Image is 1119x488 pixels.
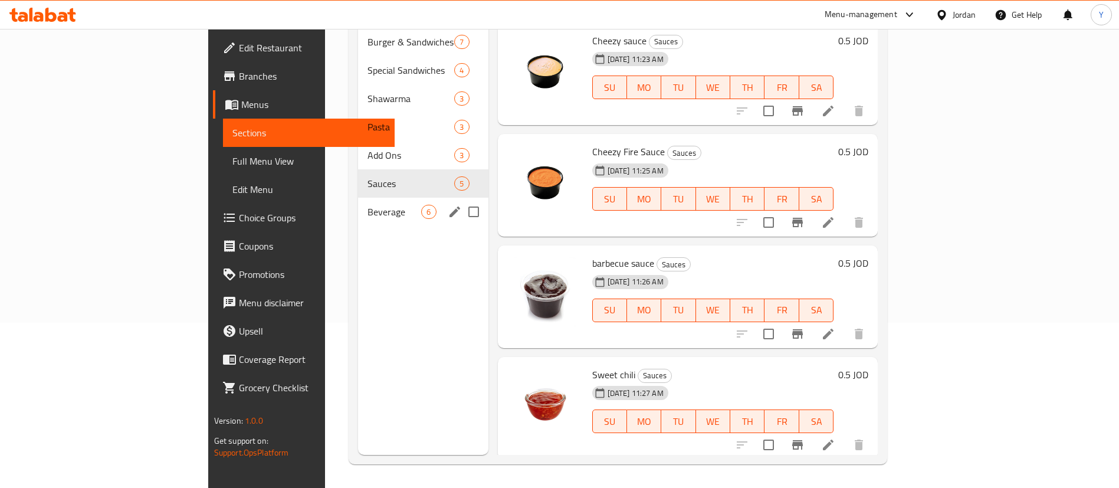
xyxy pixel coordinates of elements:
button: WE [696,187,730,211]
span: TH [735,79,760,96]
span: TH [735,302,760,319]
span: Beverage [367,205,421,219]
button: Branch-specific-item [783,97,812,125]
button: TU [661,299,695,322]
button: SA [799,299,833,322]
span: TU [666,79,691,96]
button: TH [730,76,764,99]
button: FR [764,76,799,99]
span: Special Sandwiches [367,63,454,77]
span: FR [769,413,794,430]
span: SU [598,191,622,208]
button: SA [799,187,833,211]
span: barbecue sauce [592,254,654,272]
span: Get support on: [214,433,268,448]
span: Branches [239,69,386,83]
span: Sections [232,126,386,140]
span: Shawarma [367,91,454,106]
span: [DATE] 11:23 AM [603,54,668,65]
span: 1.0.0 [245,413,263,428]
span: TH [735,413,760,430]
span: WE [701,302,726,319]
button: WE [696,76,730,99]
span: [DATE] 11:26 AM [603,276,668,287]
img: Cheezy Fire Sauce [507,143,583,219]
button: MO [627,410,661,433]
span: Coupons [239,239,386,253]
span: MO [632,413,657,430]
span: Edit Restaurant [239,41,386,55]
div: Sauces [638,369,672,383]
div: Sauces [657,257,691,271]
span: MO [632,302,657,319]
span: SA [804,302,829,319]
button: TH [730,299,764,322]
div: Beverage6edit [358,198,488,226]
a: Choice Groups [213,204,395,232]
span: Sauces [649,35,682,48]
span: MO [632,191,657,208]
span: FR [769,191,794,208]
span: Coverage Report [239,352,386,366]
img: barbecue sauce [507,255,583,330]
a: Menus [213,90,395,119]
h6: 0.5 JOD [838,255,868,271]
nav: Menu sections [358,23,488,231]
span: SA [804,191,829,208]
button: TH [730,187,764,211]
span: Select to update [756,433,781,457]
span: Select to update [756,99,781,123]
a: Coupons [213,232,395,260]
span: Pasta [367,120,454,134]
button: FR [764,187,799,211]
button: SU [592,299,627,322]
div: Jordan [953,8,976,21]
span: TU [666,413,691,430]
div: Sauces [667,146,701,160]
button: TU [661,76,695,99]
button: delete [845,208,873,237]
button: TU [661,410,695,433]
button: MO [627,187,661,211]
a: Edit Restaurant [213,34,395,62]
button: FR [764,410,799,433]
span: 5 [455,178,468,189]
span: Add Ons [367,148,454,162]
div: Special Sandwiches4 [358,56,488,84]
a: Grocery Checklist [213,374,395,402]
span: TU [666,302,691,319]
button: SU [592,410,627,433]
div: Shawarma3 [358,84,488,113]
a: Upsell [213,317,395,345]
div: Menu-management [825,8,897,22]
span: Sauces [638,369,671,382]
button: Branch-specific-item [783,431,812,459]
div: items [454,91,469,106]
a: Full Menu View [223,147,395,175]
span: SU [598,302,622,319]
button: MO [627,299,661,322]
span: SU [598,79,622,96]
a: Edit menu item [821,215,835,230]
a: Branches [213,62,395,90]
button: delete [845,97,873,125]
button: delete [845,431,873,459]
div: items [454,148,469,162]
span: WE [701,79,726,96]
button: WE [696,299,730,322]
span: Menu disclaimer [239,296,386,310]
button: edit [446,203,464,221]
span: Menus [241,97,386,112]
span: WE [701,413,726,430]
a: Promotions [213,260,395,289]
div: items [454,63,469,77]
button: SU [592,76,627,99]
button: WE [696,410,730,433]
button: Branch-specific-item [783,320,812,348]
button: MO [627,76,661,99]
span: FR [769,79,794,96]
button: delete [845,320,873,348]
h6: 0.5 JOD [838,32,868,49]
